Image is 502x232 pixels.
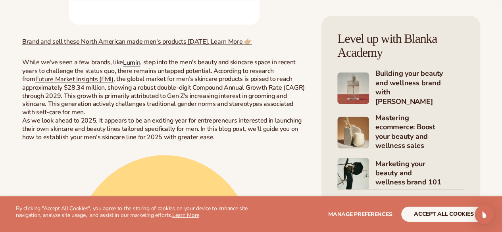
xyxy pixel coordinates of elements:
button: Manage preferences [328,207,392,222]
img: Shopify Image 4 [337,158,369,190]
a: Shopify Image 4 Marketing your beauty and wellness brand 101 [337,158,464,190]
span: While we've seen a few brands, like , step into the men's beauty and skincare space in recent yea... [22,58,296,83]
span: Manage preferences [328,211,392,218]
h4: Building your beauty and wellness brand with [PERSON_NAME] [375,69,464,107]
a: Future Market Insights (FMI) [35,75,113,84]
a: Learn More [172,211,199,219]
h4: Level up with Blanka Academy [337,32,464,59]
a: Shopify Image 3 Mastering ecommerce: Boost your beauty and wellness sales [337,113,464,151]
a: Lumin [123,58,140,67]
h4: Marketing your beauty and wellness brand 101 [375,159,464,188]
img: Shopify Image 2 [337,72,369,104]
img: Shopify Image 3 [337,117,369,148]
span: , the global market for men's skincare products is poised to reach approximately $28.34 million, ... [22,75,305,117]
h4: Mastering ecommerce: Boost your beauty and wellness sales [375,113,464,151]
span: As we look ahead to 2025, it appears to be an exciting year for entrepreneurs interested in launc... [22,116,302,142]
a: Brand and sell these North American made men's products [DATE]. Learn More 👉🏼 [22,37,252,46]
a: Shopify Image 2 Building your beauty and wellness brand with [PERSON_NAME] [337,69,464,107]
p: By clicking "Accept All Cookies", you agree to the storing of cookies on your device to enhance s... [16,205,251,219]
button: accept all cookies [401,207,486,222]
div: Open Intercom Messenger [475,205,494,224]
